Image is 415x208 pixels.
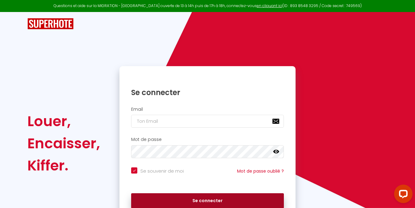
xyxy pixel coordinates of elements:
[389,182,415,208] iframe: LiveChat chat widget
[27,18,74,30] img: SuperHote logo
[131,115,284,128] input: Ton Email
[257,3,282,8] a: en cliquant ici
[131,88,284,97] h1: Se connecter
[131,107,284,112] h2: Email
[27,154,100,177] div: Kiffer.
[27,132,100,154] div: Encaisser,
[131,137,284,142] h2: Mot de passe
[27,110,100,132] div: Louer,
[237,168,284,174] a: Mot de passe oublié ?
